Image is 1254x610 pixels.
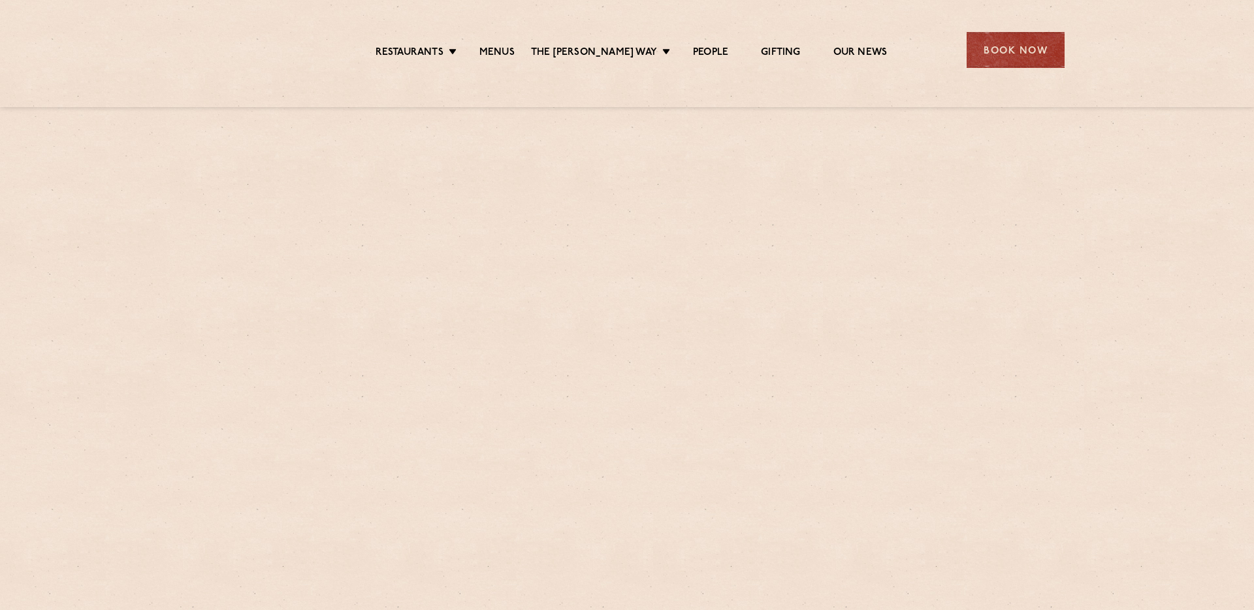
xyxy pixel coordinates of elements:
[189,12,302,88] img: svg%3E
[479,46,515,61] a: Menus
[761,46,800,61] a: Gifting
[531,46,657,61] a: The [PERSON_NAME] Way
[833,46,888,61] a: Our News
[967,32,1065,68] div: Book Now
[693,46,728,61] a: People
[376,46,443,61] a: Restaurants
